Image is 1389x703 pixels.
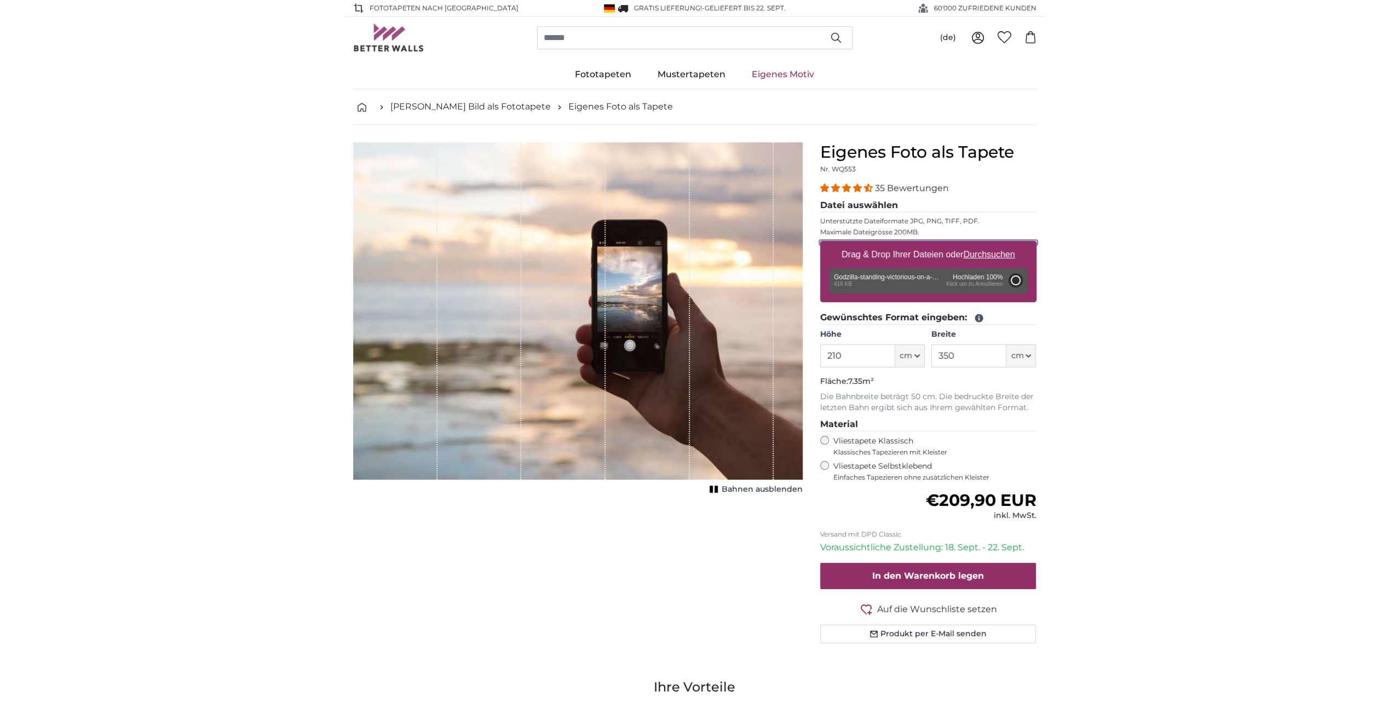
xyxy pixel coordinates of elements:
[820,418,1036,431] legend: Material
[820,602,1036,616] button: Auf die Wunschliste setzen
[568,100,673,113] a: Eigenes Foto als Tapete
[739,60,827,89] a: Eigenes Motiv
[820,391,1036,413] p: Die Bahnbreite beträgt 50 cm. Die bedruckte Breite der letzten Bahn ergibt sich aus Ihrem gewählt...
[931,28,965,48] button: (de)
[644,60,739,89] a: Mustertapeten
[833,436,1027,457] label: Vliestapete Klassisch
[837,244,1019,266] label: Drag & Drop Ihrer Dateien oder
[833,473,1036,482] span: Einfaches Tapezieren ohne zusätzlichen Kleister
[820,625,1036,643] button: Produkt per E-Mail senden
[1011,350,1023,361] span: cm
[820,329,925,340] label: Höhe
[895,344,925,367] button: cm
[820,228,1036,237] p: Maximale Dateigrösse 200MB.
[934,3,1036,13] span: 60'000 ZUFRIEDENE KUNDEN
[820,183,875,193] span: 4.34 stars
[872,571,984,581] span: In den Warenkorb legen
[353,89,1036,125] nav: breadcrumbs
[706,482,803,497] button: Bahnen ausblenden
[702,4,786,12] span: -
[833,461,1036,482] label: Vliestapete Selbstklebend
[931,329,1036,340] label: Breite
[722,484,803,495] span: Bahnen ausblenden
[634,4,702,12] span: GRATIS Lieferung!
[900,350,912,361] span: cm
[925,490,1036,510] span: €209,90 EUR
[820,376,1036,387] p: Fläche:
[925,510,1036,521] div: inkl. MwSt.
[820,311,1036,325] legend: Gewünschtes Format eingeben:
[875,183,949,193] span: 35 Bewertungen
[353,678,1036,696] h3: Ihre Vorteile
[820,199,1036,212] legend: Datei auswählen
[705,4,786,12] span: Geliefert bis 22. Sept.
[562,60,644,89] a: Fototapeten
[877,603,997,616] span: Auf die Wunschliste setzen
[353,24,424,51] img: Betterwalls
[820,530,1036,539] p: Versand mit DPD Classic
[820,142,1036,162] h1: Eigenes Foto als Tapete
[820,541,1036,554] p: Voraussichtliche Zustellung: 18. Sept. - 22. Sept.
[820,563,1036,589] button: In den Warenkorb legen
[370,3,518,13] span: Fototapeten nach [GEOGRAPHIC_DATA]
[833,448,1027,457] span: Klassisches Tapezieren mit Kleister
[604,4,615,13] img: Deutschland
[848,376,874,386] span: 7.35m²
[820,217,1036,226] p: Unterstützte Dateiformate JPG, PNG, TIFF, PDF.
[353,142,803,497] div: 1 of 1
[963,250,1015,259] u: Durchsuchen
[390,100,551,113] a: [PERSON_NAME] Bild als Fototapete
[820,165,856,173] span: Nr. WQ553
[1006,344,1036,367] button: cm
